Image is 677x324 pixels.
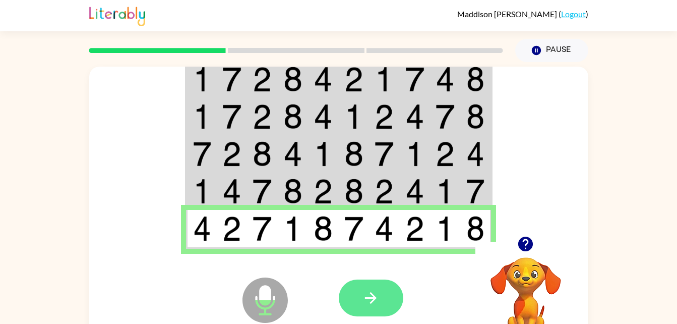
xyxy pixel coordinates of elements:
img: 7 [375,141,394,167]
img: 7 [193,141,211,167]
img: 1 [193,179,211,204]
img: 8 [314,216,333,241]
img: 4 [436,67,455,92]
img: 2 [375,179,394,204]
img: 8 [344,179,363,204]
img: 1 [436,179,455,204]
img: 1 [193,67,211,92]
div: ( ) [457,9,588,19]
img: 2 [375,104,394,129]
img: 7 [344,216,363,241]
img: 1 [193,104,211,129]
img: 4 [193,216,211,241]
img: 2 [222,216,241,241]
img: Literably [89,4,145,26]
img: 4 [405,104,424,129]
img: 7 [222,67,241,92]
img: 8 [253,141,272,167]
img: 7 [253,216,272,241]
img: 7 [405,67,424,92]
img: 4 [314,67,333,92]
img: 4 [375,216,394,241]
img: 2 [253,67,272,92]
img: 8 [283,67,302,92]
img: 1 [436,216,455,241]
img: 1 [344,104,363,129]
img: 2 [344,67,363,92]
img: 4 [405,179,424,204]
img: 8 [283,104,302,129]
img: 2 [314,179,333,204]
img: 4 [314,104,333,129]
img: 1 [283,216,302,241]
button: Pause [515,39,588,62]
img: 2 [405,216,424,241]
img: 8 [283,179,302,204]
img: 7 [436,104,455,129]
img: 2 [253,104,272,129]
img: 1 [375,67,394,92]
img: 4 [283,141,302,167]
img: 7 [222,104,241,129]
img: 1 [314,141,333,167]
img: 8 [466,216,484,241]
img: 8 [344,141,363,167]
img: 8 [466,104,484,129]
img: 1 [405,141,424,167]
img: 2 [222,141,241,167]
img: 7 [253,179,272,204]
img: 4 [466,141,484,167]
span: Maddison [PERSON_NAME] [457,9,559,19]
a: Logout [561,9,586,19]
img: 7 [466,179,484,204]
img: 2 [436,141,455,167]
img: 4 [222,179,241,204]
img: 8 [466,67,484,92]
